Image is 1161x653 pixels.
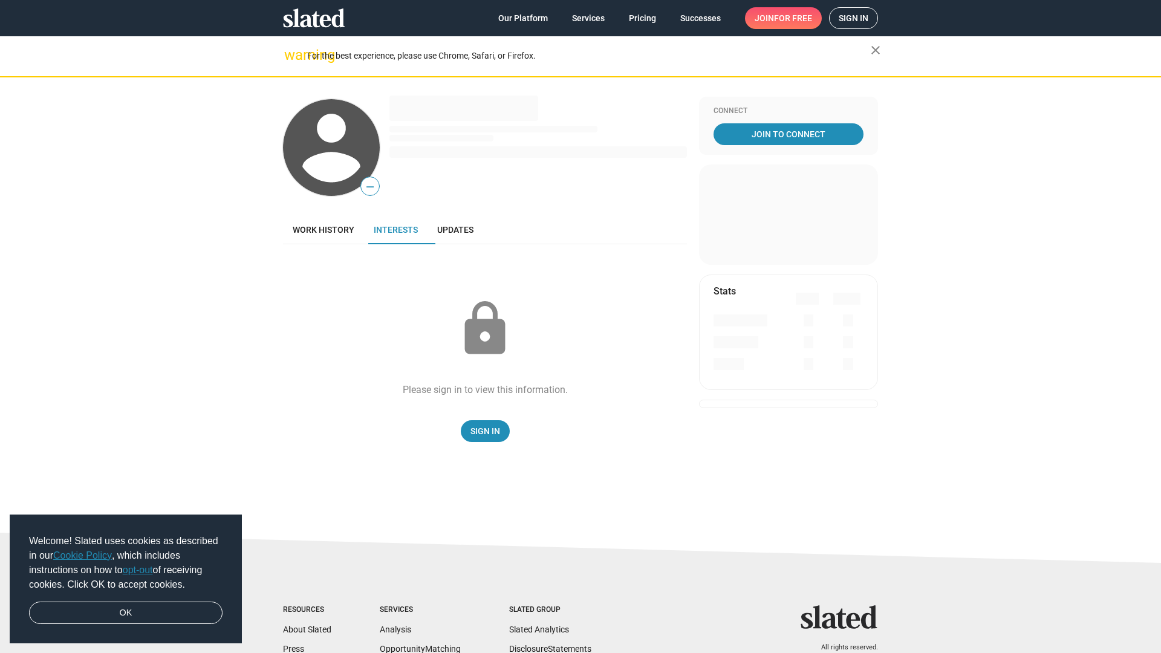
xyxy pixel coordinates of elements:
a: Interests [364,215,428,244]
a: Services [562,7,614,29]
a: Slated Analytics [509,625,569,634]
span: Join [755,7,812,29]
div: Resources [283,605,331,615]
a: Our Platform [489,7,558,29]
mat-card-title: Stats [714,285,736,297]
span: Services [572,7,605,29]
a: opt-out [123,565,153,575]
div: For the best experience, please use Chrome, Safari, or Firefox. [307,48,871,64]
a: Successes [671,7,730,29]
span: — [361,179,379,195]
mat-icon: warning [284,48,299,62]
div: Slated Group [509,605,591,615]
span: Interests [374,225,418,235]
span: Work history [293,225,354,235]
span: Welcome! Slated uses cookies as described in our , which includes instructions on how to of recei... [29,534,223,592]
span: for free [774,7,812,29]
mat-icon: close [868,43,883,57]
a: Join To Connect [714,123,863,145]
span: Updates [437,225,473,235]
a: Cookie Policy [53,550,112,560]
a: Joinfor free [745,7,822,29]
span: Pricing [629,7,656,29]
div: Connect [714,106,863,116]
span: Our Platform [498,7,548,29]
div: Services [380,605,461,615]
a: Sign In [461,420,510,442]
span: Sign In [470,420,500,442]
a: Work history [283,215,364,244]
a: About Slated [283,625,331,634]
a: Sign in [829,7,878,29]
a: dismiss cookie message [29,602,223,625]
a: Pricing [619,7,666,29]
span: Join To Connect [716,123,861,145]
span: Successes [680,7,721,29]
div: cookieconsent [10,515,242,644]
span: Sign in [839,8,868,28]
a: Analysis [380,625,411,634]
mat-icon: lock [455,299,515,359]
a: Updates [428,215,483,244]
div: Please sign in to view this information. [403,383,568,396]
